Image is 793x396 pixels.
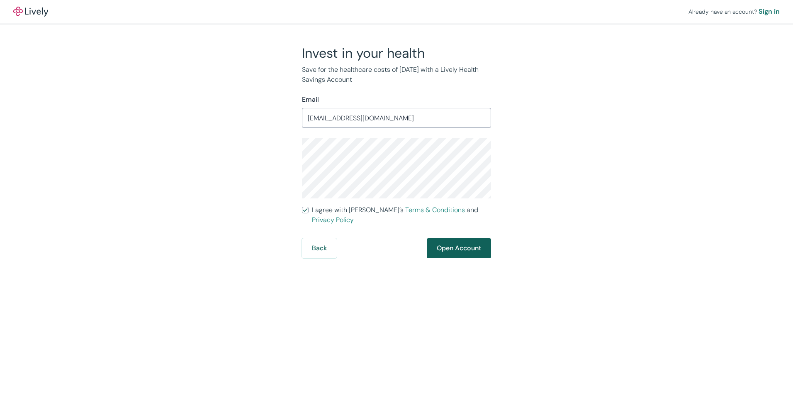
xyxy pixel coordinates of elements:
span: I agree with [PERSON_NAME]’s and [312,205,491,225]
a: LivelyLively [13,7,48,17]
a: Terms & Conditions [405,205,465,214]
div: Already have an account? [688,7,780,17]
p: Save for the healthcare costs of [DATE] with a Lively Health Savings Account [302,65,491,85]
label: Email [302,95,319,105]
button: Back [302,238,337,258]
h2: Invest in your health [302,45,491,61]
img: Lively [13,7,48,17]
a: Privacy Policy [312,215,354,224]
button: Open Account [427,238,491,258]
a: Sign in [759,7,780,17]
